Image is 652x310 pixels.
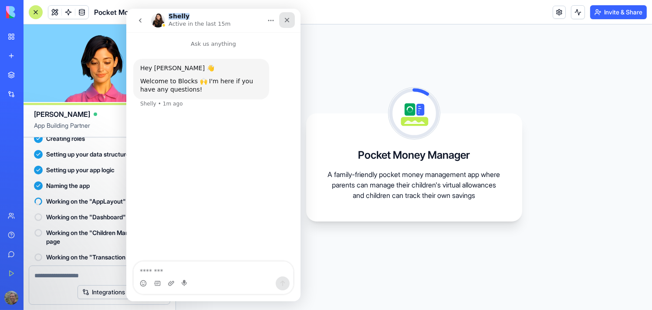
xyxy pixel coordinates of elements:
span: Working on the "Children Management" page [46,228,165,246]
span: Setting up your app logic [46,166,115,174]
img: logo [6,6,60,18]
button: Invite & Share [590,5,647,19]
h3: Pocket Money Manager [358,148,470,162]
span: Pocket Money Manager [94,7,171,17]
span: App Building Partner [34,121,165,137]
img: ACg8ocKMYQQEZ82tM7BPYqroZG4gFdgZZL3KK6bKLwEqXEFSQd73cx1Vnw=s96-c [4,291,18,305]
span: Working on the "AppLayout" [46,197,126,206]
button: Send a message… [149,268,163,282]
p: A family-friendly pocket money management app where parents can manage their children's virtual a... [327,169,501,201]
span: Setting up your data structure [46,150,129,159]
iframe: Intercom live chat [126,9,301,301]
button: Integrations [78,285,130,299]
span: Naming the app [46,181,90,190]
span: Working on the "Transaction History" page [46,253,165,262]
span: Working on the "Dashboard" page [46,213,141,221]
span: Creating roles [46,134,85,143]
span: [PERSON_NAME] [34,109,90,119]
